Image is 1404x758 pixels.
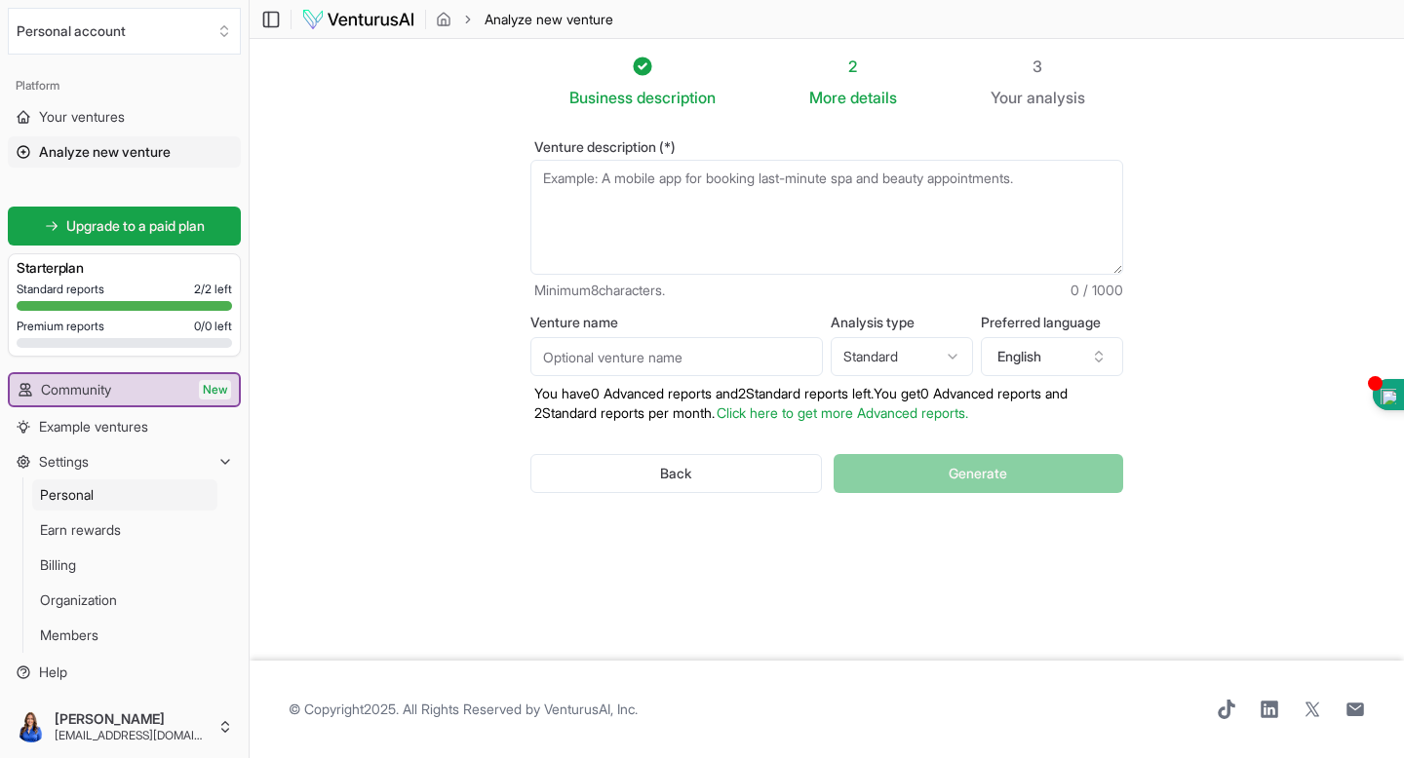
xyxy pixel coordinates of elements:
h3: Starter plan [17,258,232,278]
a: Your ventures [8,101,241,133]
a: Personal [32,479,217,511]
a: Analyze new venture [8,136,241,168]
span: Analyze new venture [485,10,613,29]
button: [PERSON_NAME][EMAIL_ADDRESS][DOMAIN_NAME] [8,703,241,750]
span: Settings [39,452,89,472]
span: Standard reports [17,282,104,297]
a: Help [8,657,241,688]
button: Settings [8,446,241,477]
a: CommunityNew [10,374,239,405]
button: English [981,337,1123,376]
img: logo [301,8,415,31]
span: Billing [40,555,76,575]
nav: breadcrumb [436,10,613,29]
span: Business [569,86,633,109]
span: More [809,86,846,109]
span: Earn rewards [40,520,121,540]
span: Upgrade to a paid plan [66,216,205,236]
span: Community [41,380,111,399]
span: Premium reports [17,319,104,334]
input: Optional venture name [530,337,823,376]
a: Members [32,620,217,651]
span: Example ventures [39,417,148,436]
span: Analyze new venture [39,142,171,162]
a: Billing [32,550,217,581]
label: Venture description (*) [530,140,1123,154]
span: Members [40,625,98,645]
span: New [199,380,231,399]
span: Help [39,663,67,682]
span: 0 / 0 left [194,319,232,334]
a: Earn rewards [32,514,217,546]
p: You have 0 Advanced reports and 2 Standard reports left. Y ou get 0 Advanced reports and 2 Standa... [530,384,1123,423]
span: Minimum 8 characters. [534,281,665,300]
a: Upgrade to a paid plan [8,207,241,246]
a: Example ventures [8,411,241,442]
label: Analysis type [831,316,973,329]
span: Organization [40,590,117,610]
label: Venture name [530,316,823,329]
span: 0 / 1000 [1071,281,1123,300]
button: Back [530,454,822,493]
img: ACg8ocKfkyLqUcbmrZ1qYUJi8UFyUnd3zJDp8juPRBVLRXwoYG4OmP0uhw=s96-c [16,711,47,742]
a: VenturusAI, Inc [544,701,635,717]
label: Preferred language [981,316,1123,329]
span: [PERSON_NAME] [55,710,210,728]
a: Click here to get more Advanced reports. [717,404,968,421]
div: 2 [809,55,897,78]
span: © Copyright 2025 . All Rights Reserved by . [289,700,638,719]
span: Personal [40,485,94,505]
a: Organization [32,585,217,616]
button: Select an organization [8,8,241,55]
span: analysis [1027,88,1085,107]
div: 3 [991,55,1085,78]
span: 2 / 2 left [194,282,232,297]
span: description [637,88,716,107]
span: Your ventures [39,107,125,127]
div: Platform [8,70,241,101]
span: Your [991,86,1023,109]
span: [EMAIL_ADDRESS][DOMAIN_NAME] [55,728,210,743]
span: details [850,88,897,107]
